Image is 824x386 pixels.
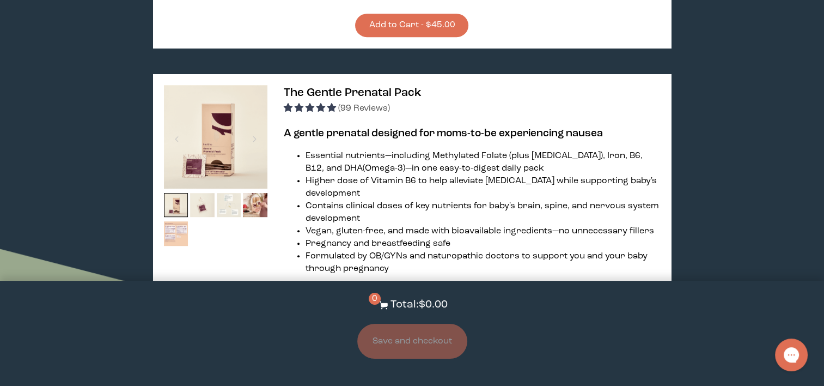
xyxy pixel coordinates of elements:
[306,150,660,175] li: Essential nutrients—including Methylated Folate (plus [MEDICAL_DATA]), Iron, B6, B12, and DHA (Om...
[306,175,660,200] li: Higher dose of Vitamin B6 to help alleviate [MEDICAL_DATA] while supporting baby's development
[284,104,338,113] span: 4.94 stars
[355,14,468,37] button: Add to Cart - $45.00
[369,293,381,305] span: 0
[164,221,188,246] img: thumbnail image
[306,200,660,225] li: Contains clinical doses of key nutrients for baby's brain, spine, and nervous system development
[338,104,390,113] span: (99 Reviews)
[357,324,467,359] button: Save and checkout
[164,85,267,189] img: thumbnail image
[306,239,450,248] span: Pregnancy and breastfeeding safe
[190,193,215,218] img: thumbnail image
[284,126,660,141] h3: A gentle prenatal designed for moms-to-be experiencing nausea
[217,193,241,218] img: thumbnail image
[390,297,448,313] p: Total: $0.00
[306,250,660,275] li: Formulated by OB/GYNs and naturopathic doctors to support you and your baby through pregnancy
[243,193,267,218] img: thumbnail image
[306,225,660,238] li: Vegan, gluten-free, and made with bioavailable ingredients—no unnecessary fillers
[164,193,188,218] img: thumbnail image
[770,335,813,375] iframe: Gorgias live chat messenger
[284,87,422,99] span: The Gentle Prenatal Pack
